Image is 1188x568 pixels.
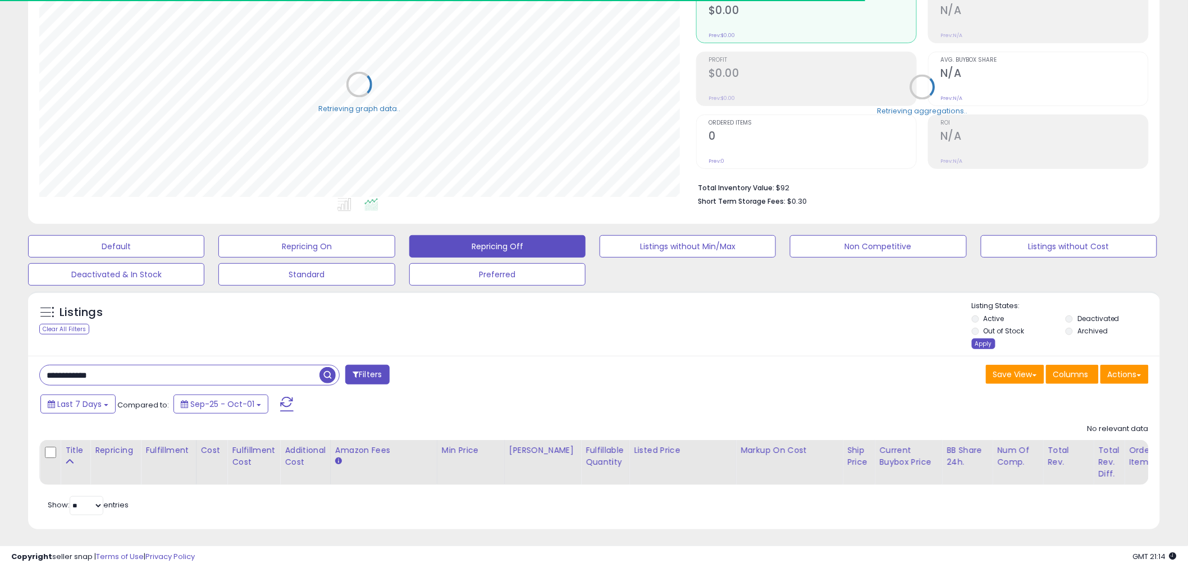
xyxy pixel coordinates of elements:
button: Actions [1100,365,1149,384]
button: Preferred [409,263,586,286]
button: Repricing Off [409,235,586,258]
div: Repricing [95,445,136,456]
th: The percentage added to the cost of goods (COGS) that forms the calculator for Min & Max prices. [736,440,843,485]
span: Compared to: [117,400,169,410]
div: Cost [201,445,223,456]
div: Listed Price [634,445,731,456]
div: Ordered Items [1129,445,1170,468]
span: 2025-10-12 21:14 GMT [1133,551,1177,562]
div: [PERSON_NAME] [509,445,576,456]
label: Out of Stock [984,326,1025,336]
button: Repricing On [218,235,395,258]
div: Retrieving aggregations.. [878,106,968,116]
small: Amazon Fees. [335,456,342,466]
button: Filters [345,365,389,384]
a: Terms of Use [96,551,144,562]
span: Columns [1053,369,1089,380]
div: Total Rev. Diff. [1098,445,1120,480]
div: Total Rev. [1048,445,1089,468]
label: Archived [1077,326,1108,336]
div: Apply [972,338,995,349]
button: Deactivated & In Stock [28,263,204,286]
div: Additional Cost [285,445,326,468]
div: Ship Price [847,445,870,468]
button: Save View [986,365,1044,384]
div: Fulfillable Quantity [586,445,624,468]
div: Fulfillment Cost [232,445,275,468]
span: Sep-25 - Oct-01 [190,398,254,410]
div: Title [65,445,85,456]
button: Columns [1046,365,1099,384]
div: Clear All Filters [39,324,89,335]
div: Min Price [442,445,500,456]
p: Listing States: [972,301,1160,312]
button: Standard [218,263,395,286]
label: Active [984,314,1004,323]
div: BB Share 24h. [947,445,988,468]
button: Listings without Cost [981,235,1157,258]
div: seller snap | | [11,552,195,562]
button: Listings without Min/Max [600,235,776,258]
div: Num of Comp. [997,445,1038,468]
div: Current Buybox Price [879,445,937,468]
span: Show: entries [48,500,129,510]
a: Privacy Policy [145,551,195,562]
button: Non Competitive [790,235,966,258]
div: Markup on Cost [741,445,838,456]
div: No relevant data [1088,424,1149,434]
div: Fulfillment [145,445,191,456]
label: Deactivated [1077,314,1120,323]
button: Sep-25 - Oct-01 [173,395,268,414]
div: Amazon Fees [335,445,432,456]
div: Retrieving graph data.. [318,104,400,114]
strong: Copyright [11,551,52,562]
h5: Listings [60,305,103,320]
button: Default [28,235,204,258]
span: Last 7 Days [57,398,102,410]
button: Last 7 Days [40,395,116,414]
